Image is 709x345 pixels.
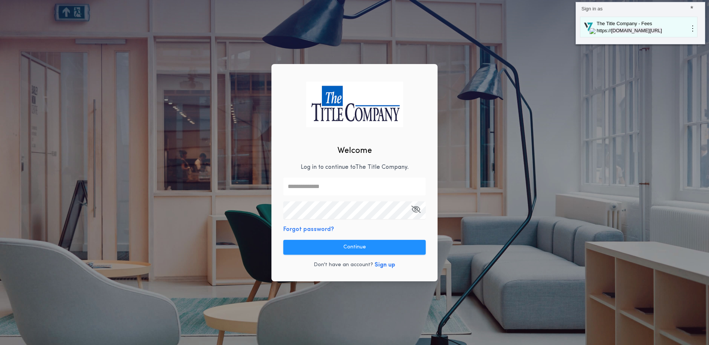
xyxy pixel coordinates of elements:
[301,163,409,172] p: Log in to continue to The Title Company .
[283,225,334,234] button: Forgot password?
[306,81,403,127] img: logo
[375,261,395,269] button: Sign up
[283,240,426,255] button: Continue
[337,145,372,157] h2: Welcome
[314,261,373,269] p: Don't have an account?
